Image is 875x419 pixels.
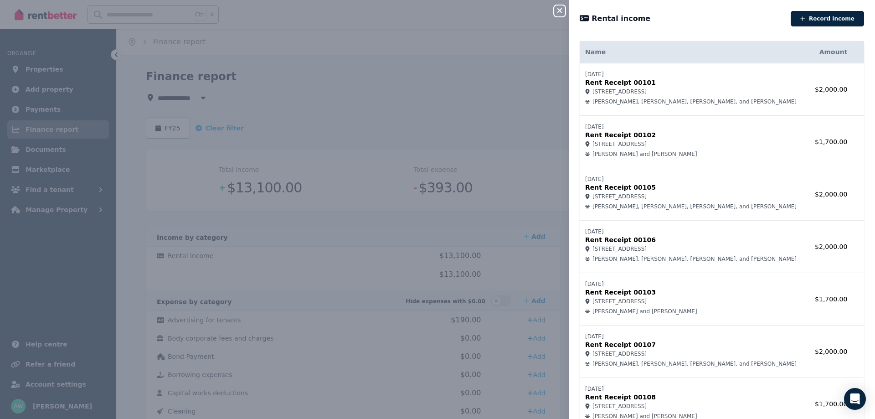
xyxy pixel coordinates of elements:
[592,193,647,200] span: [STREET_ADDRESS]
[585,78,803,87] p: Rent Receipt 00101
[585,280,803,288] p: [DATE]
[585,176,803,183] p: [DATE]
[592,98,797,105] span: [PERSON_NAME], [PERSON_NAME], [PERSON_NAME], and [PERSON_NAME]
[585,340,803,349] p: Rent Receipt 00107
[808,168,853,221] td: $2,000.00
[592,245,647,253] span: [STREET_ADDRESS]
[592,150,697,158] span: [PERSON_NAME] and [PERSON_NAME]
[592,298,647,305] span: [STREET_ADDRESS]
[791,11,864,26] button: Record income
[585,235,803,244] p: Rent Receipt 00106
[808,63,853,116] td: $2,000.00
[808,273,853,326] td: $1,700.00
[585,393,803,402] p: Rent Receipt 00108
[580,41,808,63] th: Name
[808,326,853,378] td: $2,000.00
[592,308,697,315] span: [PERSON_NAME] and [PERSON_NAME]
[592,403,647,410] span: [STREET_ADDRESS]
[592,255,797,263] span: [PERSON_NAME], [PERSON_NAME], [PERSON_NAME], and [PERSON_NAME]
[844,388,866,410] div: Open Intercom Messenger
[808,221,853,273] td: $2,000.00
[585,288,803,297] p: Rent Receipt 00103
[585,228,803,235] p: [DATE]
[592,140,647,148] span: [STREET_ADDRESS]
[585,130,803,140] p: Rent Receipt 00102
[592,360,797,367] span: [PERSON_NAME], [PERSON_NAME], [PERSON_NAME], and [PERSON_NAME]
[585,183,803,192] p: Rent Receipt 00105
[808,116,853,168] td: $1,700.00
[585,123,803,130] p: [DATE]
[592,13,650,24] span: Rental income
[592,203,797,210] span: [PERSON_NAME], [PERSON_NAME], [PERSON_NAME], and [PERSON_NAME]
[585,333,803,340] p: [DATE]
[808,41,853,63] th: Amount
[585,385,803,393] p: [DATE]
[585,71,803,78] p: [DATE]
[592,350,647,357] span: [STREET_ADDRESS]
[592,88,647,95] span: [STREET_ADDRESS]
